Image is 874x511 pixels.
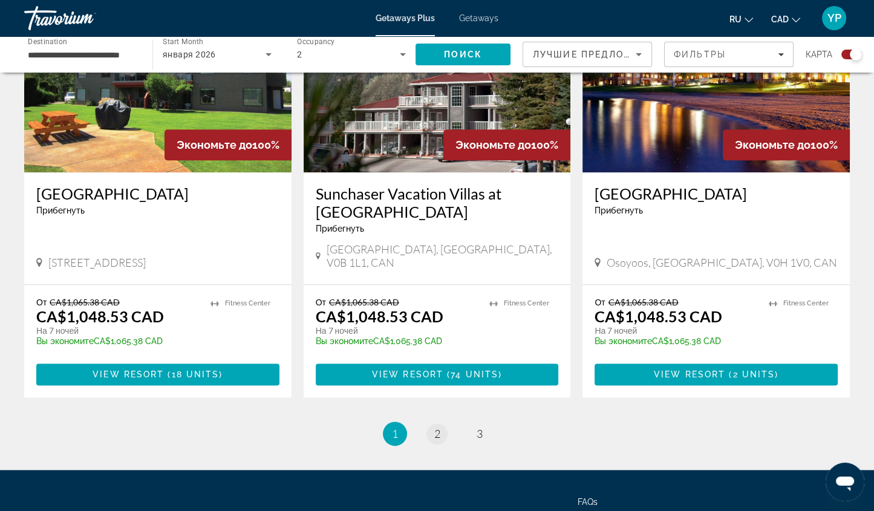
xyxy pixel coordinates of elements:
span: Прибегнуть [316,224,364,233]
p: CA$1,048.53 CAD [595,307,722,325]
span: Вы экономите [316,336,373,346]
span: 18 units [172,369,220,379]
span: Экономьте до [177,138,252,151]
span: Экономьте до [735,138,810,151]
input: Select destination [28,48,137,62]
span: Прибегнуть [595,206,643,215]
button: Search [416,44,510,65]
span: Фильтры [674,50,726,59]
a: FAQs [578,497,598,507]
span: CA$1,065.38 CAD [50,297,120,307]
span: ( ) [443,369,502,379]
span: CAD [771,15,789,24]
span: Прибегнуть [36,206,85,215]
div: 100% [723,129,850,160]
span: ru [729,15,742,24]
span: Destination [28,37,67,45]
button: User Menu [818,5,850,31]
span: Лучшие предложения [533,50,662,59]
span: CA$1,065.38 CAD [329,297,399,307]
p: CA$1,048.53 CAD [36,307,164,325]
nav: Pagination [24,421,850,446]
span: ( ) [164,369,223,379]
mat-select: Sort by [533,47,642,62]
p: CA$1,065.38 CAD [316,336,478,346]
p: CA$1,065.38 CAD [595,336,757,346]
button: Change currency [771,10,800,28]
span: Fitness Center [783,299,829,307]
span: 2 [434,427,440,440]
span: ( ) [725,369,778,379]
span: Occupancy [297,37,335,46]
a: Getaways Plus [376,13,435,23]
span: Fitness Center [225,299,270,307]
span: View Resort [654,369,725,379]
span: 2 [297,50,302,59]
p: CA$1,048.53 CAD [316,307,443,325]
p: На 7 ночей [36,325,198,336]
span: Osoyoos, [GEOGRAPHIC_DATA], V0H 1V0, CAN [607,256,837,269]
p: На 7 ночей [595,325,757,336]
span: января 2026 [163,50,216,59]
span: Экономьте до [455,138,531,151]
span: 2 units [732,369,775,379]
span: карта [806,46,832,63]
span: Start Month [163,37,203,46]
span: View Resort [372,369,443,379]
span: 3 [477,427,483,440]
span: От [316,297,326,307]
span: От [595,297,605,307]
span: Вы экономите [36,336,94,346]
span: От [36,297,47,307]
p: На 7 ночей [316,325,478,336]
button: Change language [729,10,753,28]
button: View Resort(74 units) [316,363,559,385]
button: Filters [664,42,794,67]
a: Sunchaser Vacation Villas at [GEOGRAPHIC_DATA] [316,184,559,221]
button: View Resort(18 units) [36,363,279,385]
span: Поиск [444,50,482,59]
span: View Resort [93,369,164,379]
div: 100% [165,129,292,160]
span: [GEOGRAPHIC_DATA], [GEOGRAPHIC_DATA], V0B 1L1, CAN [327,242,559,269]
button: View Resort(2 units) [595,363,838,385]
span: CA$1,065.38 CAD [608,297,679,307]
span: Вы экономите [595,336,652,346]
span: 74 units [451,369,498,379]
a: [GEOGRAPHIC_DATA] [595,184,838,203]
a: [GEOGRAPHIC_DATA] [36,184,279,203]
span: [STREET_ADDRESS] [48,256,146,269]
a: Getaways [459,13,498,23]
span: 1 [392,427,398,440]
span: YP [827,12,841,24]
iframe: Кнопка для запуску вікна повідомлень [826,463,864,501]
div: 100% [443,129,570,160]
span: Fitness Center [504,299,549,307]
a: Travorium [24,2,145,34]
p: CA$1,065.38 CAD [36,336,198,346]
